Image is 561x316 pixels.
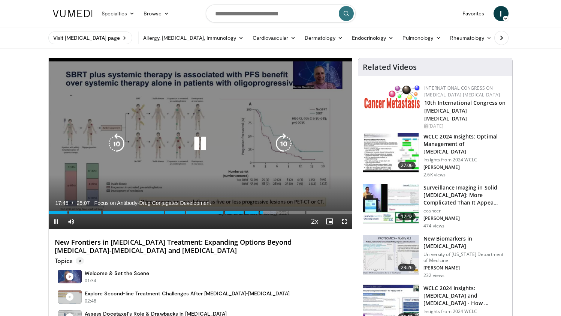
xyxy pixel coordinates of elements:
[48,32,133,44] a: Visit [MEDICAL_DATA] page
[423,251,508,263] p: University of [US_STATE] Department of Medicine
[424,99,506,122] a: 10th International Congress on [MEDICAL_DATA] [MEDICAL_DATA]
[423,157,508,163] p: Insights from 2024 WCLC
[446,30,497,45] a: Rheumatology
[55,200,69,206] span: 17:45
[423,308,508,314] p: Insights from 2024 WCLC
[398,162,416,169] span: 27:06
[363,133,419,172] img: 3a403bee-3229-45b3-a430-6154aa75147a.150x105_q85_crop-smart_upscale.jpg
[423,235,508,250] h3: New Biomarkers in [MEDICAL_DATA]
[363,133,508,178] a: 27:06 WCLC 2024 Insights: Optimal Management of [MEDICAL_DATA] Insights from 2024 WCLC [PERSON_NA...
[363,184,419,223] img: 63598d14-b5ad-402f-9d79-6cc0506b6ebe.150x105_q85_crop-smart_upscale.jpg
[364,85,420,108] img: 6ff8bc22-9509-4454-a4f8-ac79dd3b8976.png.150x105_q85_autocrop_double_scale_upscale_version-0.2.png
[398,264,416,271] span: 23:26
[423,215,508,221] p: [PERSON_NAME]
[423,272,444,278] p: 232 views
[77,200,90,206] span: 25:07
[55,257,84,265] p: Topics
[458,6,489,21] a: Favorites
[423,208,508,214] p: ecancer
[423,164,508,170] p: [PERSON_NAME]
[307,214,322,229] button: Playback Rate
[72,200,73,206] span: /
[423,265,508,271] p: [PERSON_NAME]
[423,133,508,155] h3: WCLC 2024 Insights: Optimal Management of [MEDICAL_DATA]
[363,184,508,229] a: 12:42 Surveillance Imaging in Solid [MEDICAL_DATA]: More Complicated Than It Appea… ecancer [PERS...
[76,257,84,265] span: 9
[423,184,508,206] h3: Surveillance Imaging in Solid [MEDICAL_DATA]: More Complicated Than It Appea…
[85,298,97,304] p: 02:48
[424,123,506,129] div: [DATE]
[49,214,64,229] button: Pause
[49,58,352,229] video-js: Video Player
[206,5,356,23] input: Search topics, interventions
[139,30,248,45] a: Allergy, [MEDICAL_DATA], Immunology
[85,277,97,284] p: 01:34
[322,214,337,229] button: Enable picture-in-picture mode
[363,235,508,278] a: 23:26 New Biomarkers in [MEDICAL_DATA] University of [US_STATE] Department of Medicine [PERSON_NA...
[398,213,416,220] span: 12:42
[53,10,93,17] img: VuMedi Logo
[300,30,347,45] a: Dermatology
[337,214,352,229] button: Fullscreen
[423,223,444,229] p: 474 views
[85,270,150,277] h4: Welcome & Set the Scene
[423,284,508,307] h3: WCLC 2024 Insights: [MEDICAL_DATA] and [MEDICAL_DATA] - How …
[64,214,79,229] button: Mute
[363,235,419,274] img: f12e60fb-64f6-4cb2-bfd2-be8aaa2a0c93.150x105_q85_crop-smart_upscale.jpg
[49,211,352,214] div: Progress Bar
[398,30,446,45] a: Pulmonology
[85,290,290,297] h4: Explore Second-line Treatment Challenges After [MEDICAL_DATA]-[MEDICAL_DATA]
[97,6,139,21] a: Specialties
[363,63,417,72] h4: Related Videos
[139,6,174,21] a: Browse
[248,30,300,45] a: Cardiovascular
[55,238,346,254] h4: New Frontiers in [MEDICAL_DATA] Treatment: Expanding Options Beyond [MEDICAL_DATA]-[MEDICAL_DATA]...
[94,200,211,206] span: Focus on Antibody-Drug Conjugates Development
[423,172,446,178] p: 2.6K views
[494,6,509,21] a: I
[347,30,398,45] a: Endocrinology
[424,85,500,98] a: International Congress on [MEDICAL_DATA] [MEDICAL_DATA]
